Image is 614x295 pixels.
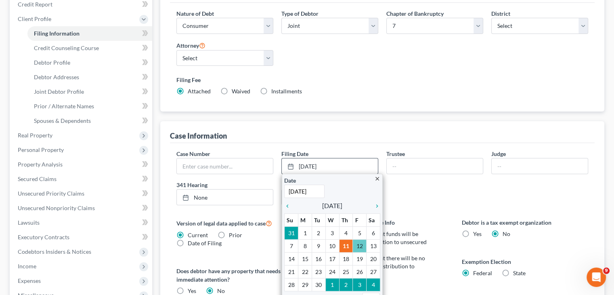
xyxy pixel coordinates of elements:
td: 8 [298,240,312,253]
span: Executory Contracts [18,234,69,240]
span: Property Analysis [18,161,63,168]
a: Prior / Alternate Names [27,99,152,114]
label: District [491,9,510,18]
td: 1 [325,278,339,291]
td: 6 [367,227,380,240]
span: Joint Debtor Profile [34,88,84,95]
th: Th [339,214,353,227]
td: 14 [285,253,298,265]
label: Nature of Debt [176,9,214,18]
th: F [353,214,367,227]
span: Unsecured Nonpriority Claims [18,204,95,211]
span: Debtor Addresses [34,74,79,80]
td: 23 [312,265,325,278]
label: Attorney [176,40,205,50]
input: Enter case number... [177,158,273,174]
td: 15 [298,253,312,265]
td: 20 [367,253,380,265]
td: 22 [298,265,312,278]
span: Installments [271,88,302,95]
label: Date [284,176,296,185]
td: 2 [312,227,325,240]
span: Income [18,263,36,270]
td: 12 [353,240,367,253]
a: Joint Debtor Profile [27,84,152,99]
span: Spouses & Dependents [34,117,91,124]
span: Debtor Profile [34,59,70,66]
span: Filing Information [34,30,80,37]
a: [DATE] [282,158,378,174]
a: Debtor Addresses [27,70,152,84]
span: No [217,287,225,294]
a: Credit Counseling Course [27,41,152,55]
span: Credit Report [18,1,52,8]
label: Version of legal data applied to case [176,218,303,228]
td: 25 [339,265,353,278]
span: Expenses [18,277,41,284]
th: Su [285,214,298,227]
td: 26 [353,265,367,278]
i: close [374,176,380,182]
td: 21 [285,265,298,278]
span: Waived [232,88,250,95]
a: Executory Contracts [11,230,152,244]
span: Lawsuits [18,219,40,226]
input: 1/1/2013 [284,185,325,198]
label: Exemption Election [462,257,588,266]
td: 9 [312,240,325,253]
span: 9 [603,268,610,274]
a: Lawsuits [11,215,152,230]
span: Yes [188,287,196,294]
td: 28 [285,278,298,291]
td: 17 [325,253,339,265]
th: W [325,214,339,227]
td: 3 [325,227,339,240]
label: Type of Debtor [281,9,319,18]
input: -- [492,158,588,174]
td: 4 [367,278,380,291]
td: 3 [353,278,367,291]
i: chevron_right [370,203,380,209]
span: Federal [473,270,492,276]
span: [DATE] [322,201,342,211]
label: Judge [491,150,506,158]
iframe: Intercom live chat [587,268,606,287]
td: 16 [312,253,325,265]
span: Current [188,232,208,238]
th: Sa [367,214,380,227]
td: 7 [285,240,298,253]
a: Spouses & Dependents [27,114,152,128]
span: Real Property [18,132,52,139]
label: Filing Fee [176,76,588,84]
span: Credit Counseling Course [34,44,99,51]
span: Unsecured Priority Claims [18,190,84,197]
label: Debtor is a tax exempt organization [462,218,588,227]
td: 19 [353,253,367,265]
td: 29 [298,278,312,291]
label: Filing Date [281,150,308,158]
span: Yes [473,230,482,237]
span: No [503,230,510,237]
span: Client Profile [18,15,51,22]
td: 10 [325,240,339,253]
td: 30 [312,278,325,291]
i: chevron_left [284,203,295,209]
td: 5 [353,227,367,240]
a: Secured Claims [11,172,152,186]
a: Debtor Profile [27,55,152,70]
a: None [177,190,273,205]
td: 2 [339,278,353,291]
td: 11 [339,240,353,253]
span: State [513,270,526,276]
label: Case Number [176,150,210,158]
td: 4 [339,227,353,240]
label: Trustee [386,150,405,158]
a: Unsecured Nonpriority Claims [11,201,152,215]
th: M [298,214,312,227]
td: 24 [325,265,339,278]
a: chevron_right [370,201,380,211]
a: Filing Information [27,26,152,41]
td: 1 [298,227,312,240]
label: Chapter of Bankruptcy [386,9,444,18]
a: Property Analysis [11,157,152,172]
